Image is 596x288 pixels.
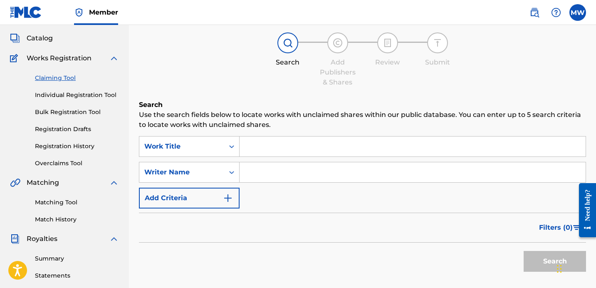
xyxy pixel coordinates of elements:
a: Match History [35,215,119,224]
div: Work Title [144,142,219,151]
span: Royalties [27,234,57,244]
a: Registration Drafts [35,125,119,134]
img: 9d2ae6d4665cec9f34b9.svg [223,193,233,203]
img: expand [109,234,119,244]
span: Member [89,7,118,17]
img: Catalog [10,33,20,43]
a: Statements [35,271,119,280]
a: Registration History [35,142,119,151]
div: Drag [557,256,562,281]
img: Royalties [10,234,20,244]
iframe: Resource Center [573,176,596,243]
img: step indicator icon for Search [283,38,293,48]
a: Summary [35,254,119,263]
button: Filters (0) [534,217,586,238]
div: Submit [417,57,458,67]
a: CatalogCatalog [10,33,53,43]
div: Review [367,57,408,67]
span: Catalog [27,33,53,43]
a: Bulk Registration Tool [35,108,119,117]
div: Add Publishers & Shares [317,57,359,87]
img: step indicator icon for Submit [433,38,443,48]
img: step indicator icon for Review [383,38,393,48]
div: Help [548,4,564,21]
a: Individual Registration Tool [35,91,119,99]
img: MLC Logo [10,6,42,18]
img: Works Registration [10,53,21,63]
img: Top Rightsholder [74,7,84,17]
span: Filters ( 0 ) [539,223,573,233]
span: Works Registration [27,53,92,63]
h6: Search [139,100,586,110]
div: Search [267,57,309,67]
img: step indicator icon for Add Publishers & Shares [333,38,343,48]
a: Matching Tool [35,198,119,207]
p: Use the search fields below to locate works with unclaimed shares within our public database. You... [139,110,586,130]
a: Public Search [526,4,543,21]
img: expand [109,53,119,63]
img: expand [109,178,119,188]
img: search [529,7,539,17]
img: help [551,7,561,17]
a: Overclaims Tool [35,159,119,168]
a: Claiming Tool [35,74,119,82]
button: Add Criteria [139,188,240,209]
div: User Menu [569,4,586,21]
form: Search Form [139,136,586,276]
span: Matching [27,178,59,188]
img: Matching [10,178,20,188]
div: Writer Name [144,167,219,177]
iframe: Chat Widget [554,248,596,288]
